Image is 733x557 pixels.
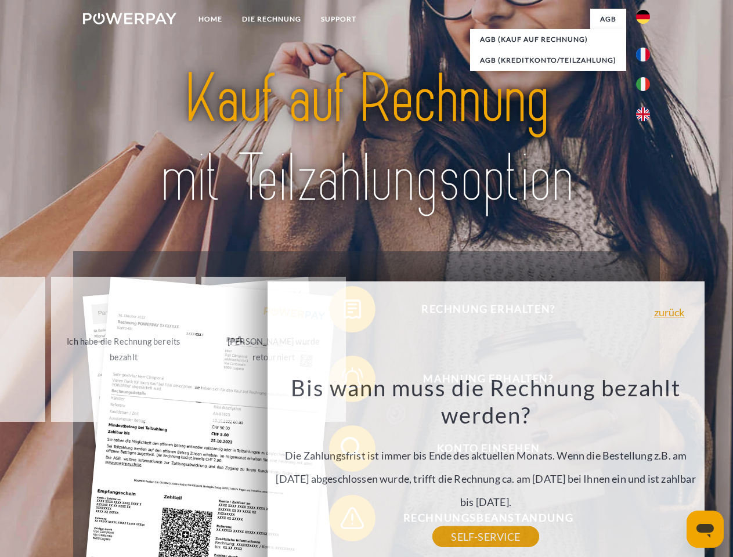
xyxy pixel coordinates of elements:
[208,334,339,365] div: [PERSON_NAME] wurde retourniert
[232,9,311,30] a: DIE RECHNUNG
[274,374,698,537] div: Die Zahlungsfrist ist immer bis Ende des aktuellen Monats. Wenn die Bestellung z.B. am [DATE] abg...
[636,10,650,24] img: de
[311,9,366,30] a: SUPPORT
[83,13,176,24] img: logo-powerpay-white.svg
[654,307,685,317] a: zurück
[590,9,626,30] a: agb
[58,334,189,365] div: Ich habe die Rechnung bereits bezahlt
[470,50,626,71] a: AGB (Kreditkonto/Teilzahlung)
[636,107,650,121] img: en
[687,511,724,548] iframe: Schaltfläche zum Öffnen des Messaging-Fensters
[189,9,232,30] a: Home
[111,56,622,222] img: title-powerpay_de.svg
[470,29,626,50] a: AGB (Kauf auf Rechnung)
[274,374,698,429] h3: Bis wann muss die Rechnung bezahlt werden?
[432,526,539,547] a: SELF-SERVICE
[636,77,650,91] img: it
[636,48,650,62] img: fr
